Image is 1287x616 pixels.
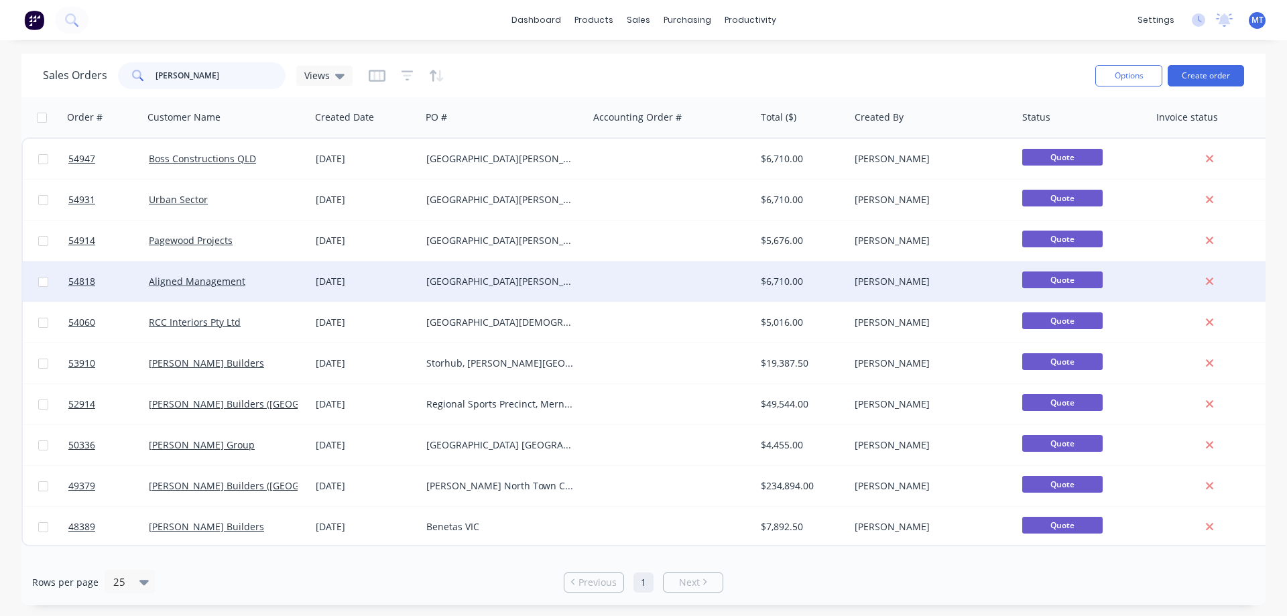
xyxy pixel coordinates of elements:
[68,357,95,370] span: 53910
[149,520,264,533] a: [PERSON_NAME] Builders
[1022,394,1103,411] span: Quote
[855,234,1003,247] div: [PERSON_NAME]
[855,193,1003,206] div: [PERSON_NAME]
[761,357,840,370] div: $19,387.50
[761,275,840,288] div: $6,710.00
[1022,271,1103,288] span: Quote
[156,62,286,89] input: Search...
[68,507,149,547] a: 48389
[426,234,575,247] div: [GEOGRAPHIC_DATA][PERSON_NAME][DEMOGRAPHIC_DATA] - Tuckshop & Canteen Refurb
[315,111,374,124] div: Created Date
[67,111,103,124] div: Order #
[426,520,575,534] div: Benetas VIC
[68,479,95,493] span: 49379
[855,316,1003,329] div: [PERSON_NAME]
[68,316,95,329] span: 54060
[426,397,575,411] div: Regional Sports Precinct, Mernda VIC
[1022,476,1103,493] span: Quote
[316,275,416,288] div: [DATE]
[633,572,654,593] a: Page 1 is your current page
[149,234,233,247] a: Pagewood Projects
[149,316,241,328] a: RCC Interiors Pty Ltd
[657,10,718,30] div: purchasing
[761,316,840,329] div: $5,016.00
[24,10,44,30] img: Factory
[761,111,796,124] div: Total ($)
[426,275,575,288] div: [GEOGRAPHIC_DATA][PERSON_NAME][DEMOGRAPHIC_DATA] - Tuckshop & Canteen Refurb
[316,193,416,206] div: [DATE]
[149,479,365,492] a: [PERSON_NAME] Builders ([GEOGRAPHIC_DATA])
[68,193,95,206] span: 54931
[761,520,840,534] div: $7,892.50
[855,111,904,124] div: Created By
[1131,10,1181,30] div: settings
[1022,149,1103,166] span: Quote
[1251,14,1264,26] span: MT
[68,384,149,424] a: 52914
[426,111,447,124] div: PO #
[68,234,95,247] span: 54914
[761,234,840,247] div: $5,676.00
[1022,353,1103,370] span: Quote
[316,357,416,370] div: [DATE]
[426,152,575,166] div: [GEOGRAPHIC_DATA][PERSON_NAME][DEMOGRAPHIC_DATA] - Tuckshop & Canteen Refurb
[761,438,840,452] div: $4,455.00
[1022,231,1103,247] span: Quote
[316,152,416,166] div: [DATE]
[578,576,617,589] span: Previous
[68,152,95,166] span: 54947
[426,316,575,329] div: [GEOGRAPHIC_DATA][DEMOGRAPHIC_DATA], [GEOGRAPHIC_DATA] [GEOGRAPHIC_DATA]
[68,466,149,506] a: 49379
[855,397,1003,411] div: [PERSON_NAME]
[426,479,575,493] div: [PERSON_NAME] North Town Cen
[147,111,221,124] div: Customer Name
[718,10,783,30] div: productivity
[1156,111,1218,124] div: Invoice status
[149,397,365,410] a: [PERSON_NAME] Builders ([GEOGRAPHIC_DATA])
[558,572,729,593] ul: Pagination
[149,193,208,206] a: Urban Sector
[1022,190,1103,206] span: Quote
[316,234,416,247] div: [DATE]
[761,479,840,493] div: $234,894.00
[68,275,95,288] span: 54818
[679,576,700,589] span: Next
[32,576,99,589] span: Rows per page
[68,302,149,343] a: 54060
[316,438,416,452] div: [DATE]
[68,221,149,261] a: 54914
[761,397,840,411] div: $49,544.00
[1022,312,1103,329] span: Quote
[68,261,149,302] a: 54818
[426,438,575,452] div: [GEOGRAPHIC_DATA] [GEOGRAPHIC_DATA]
[1022,111,1050,124] div: Status
[149,357,264,369] a: [PERSON_NAME] Builders
[855,357,1003,370] div: [PERSON_NAME]
[1168,65,1244,86] button: Create order
[426,193,575,206] div: [GEOGRAPHIC_DATA][PERSON_NAME][DEMOGRAPHIC_DATA] - Tuckshop & Canteen Refurb
[568,10,620,30] div: products
[1022,517,1103,534] span: Quote
[68,180,149,220] a: 54931
[855,152,1003,166] div: [PERSON_NAME]
[68,139,149,179] a: 54947
[68,343,149,383] a: 53910
[664,576,723,589] a: Next page
[316,479,416,493] div: [DATE]
[620,10,657,30] div: sales
[316,316,416,329] div: [DATE]
[304,68,330,82] span: Views
[593,111,682,124] div: Accounting Order #
[149,438,255,451] a: [PERSON_NAME] Group
[426,357,575,370] div: Storhub, [PERSON_NAME][GEOGRAPHIC_DATA][PERSON_NAME]
[855,479,1003,493] div: [PERSON_NAME]
[316,520,416,534] div: [DATE]
[761,152,840,166] div: $6,710.00
[149,275,245,288] a: Aligned Management
[149,152,256,165] a: Boss Constructions QLD
[855,275,1003,288] div: [PERSON_NAME]
[1095,65,1162,86] button: Options
[761,193,840,206] div: $6,710.00
[43,69,107,82] h1: Sales Orders
[68,425,149,465] a: 50336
